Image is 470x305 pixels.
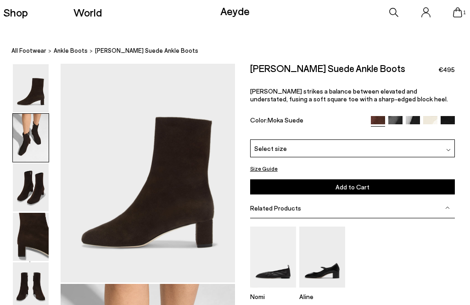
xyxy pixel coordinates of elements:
button: Add to Cart [250,179,455,194]
span: ankle boots [54,47,88,54]
img: svg%3E [445,205,450,210]
span: 1 [462,10,467,15]
img: Millie Suede Ankle Boots - Image 3 [13,163,49,211]
a: Nomi Ruched Flats Nomi [250,281,296,300]
img: Millie Suede Ankle Boots - Image 2 [13,114,49,162]
a: Aline Leather Mary-Jane Pumps Aline [299,281,345,300]
a: World [73,7,102,18]
h2: [PERSON_NAME] Suede Ankle Boots [250,64,405,73]
span: [PERSON_NAME] Suede Ankle Boots [95,46,198,55]
p: Aline [299,293,345,300]
span: Add to Cart [336,183,369,191]
img: Millie Suede Ankle Boots - Image 4 [13,213,49,261]
a: Shop [3,7,28,18]
p: [PERSON_NAME] strikes a balance between elevated and understated, fusing a soft square toe with a... [250,87,455,103]
img: Nomi Ruched Flats [250,227,296,288]
p: Nomi [250,293,296,300]
span: Select size [254,144,287,153]
a: 1 [453,7,462,17]
a: ankle boots [54,46,88,55]
img: svg%3E [446,148,451,152]
div: Color: [250,116,364,127]
nav: breadcrumb [11,39,470,64]
span: Related Products [250,204,301,212]
span: Moka Suede [268,116,303,124]
img: Aline Leather Mary-Jane Pumps [299,227,345,288]
img: Millie Suede Ankle Boots - Image 1 [13,64,49,112]
a: Aeyde [220,4,250,17]
a: All Footwear [11,46,46,55]
span: €495 [438,65,455,74]
button: Size Guide [250,164,278,173]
